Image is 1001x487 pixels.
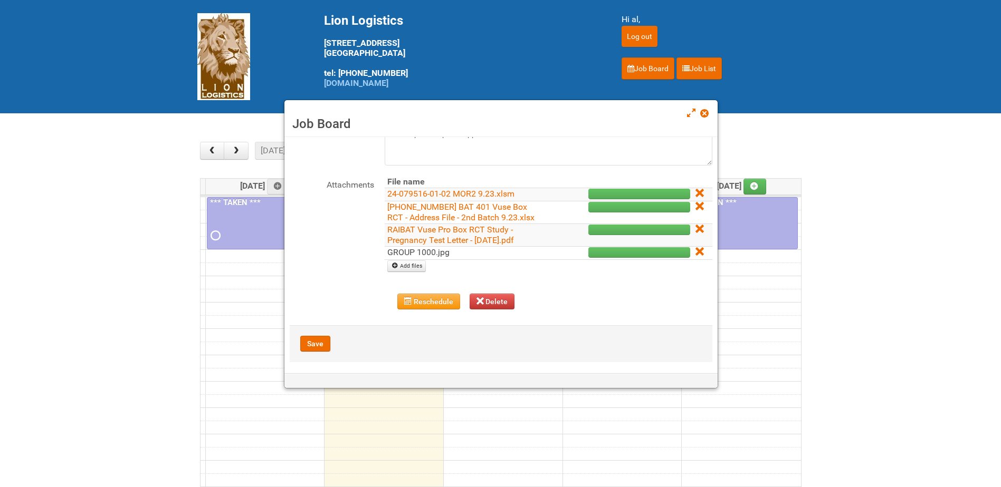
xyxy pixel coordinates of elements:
[267,179,290,194] a: Add an event
[387,225,514,245] a: RAIBAT Vuse Pro Box RCT Study - Pregnancy Test Letter - [DATE].pdf
[292,116,710,132] h3: Job Board
[676,57,722,80] a: Job List
[300,336,330,352] button: Save
[324,13,403,28] span: Lion Logistics
[717,181,767,191] span: [DATE]
[397,294,460,309] button: Reschedule
[385,176,547,188] th: File name
[622,57,674,80] a: Job Board
[387,202,535,222] a: [PHONE_NUMBER] BAT 401 Vuse Box RCT - Address File - 2nd Batch 9.23.xlsx
[324,13,595,88] div: [STREET_ADDRESS] [GEOGRAPHIC_DATA] tel: [PHONE_NUMBER]
[622,13,804,26] div: Hi al,
[743,179,767,194] a: Add an event
[622,26,657,47] input: Log out
[387,189,514,199] a: 24-079516-01-02 MOR2 9.23.xlsm
[470,294,515,309] button: Delete
[197,51,250,61] a: Lion Logistics
[197,13,250,100] img: Lion Logistics
[290,176,374,191] label: Attachments
[387,247,450,257] a: GROUP 1000.jpg
[324,78,388,88] a: [DOMAIN_NAME]
[211,232,218,239] span: Requested
[240,181,290,191] span: [DATE]
[255,142,291,160] button: [DATE]
[387,260,426,272] a: Add files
